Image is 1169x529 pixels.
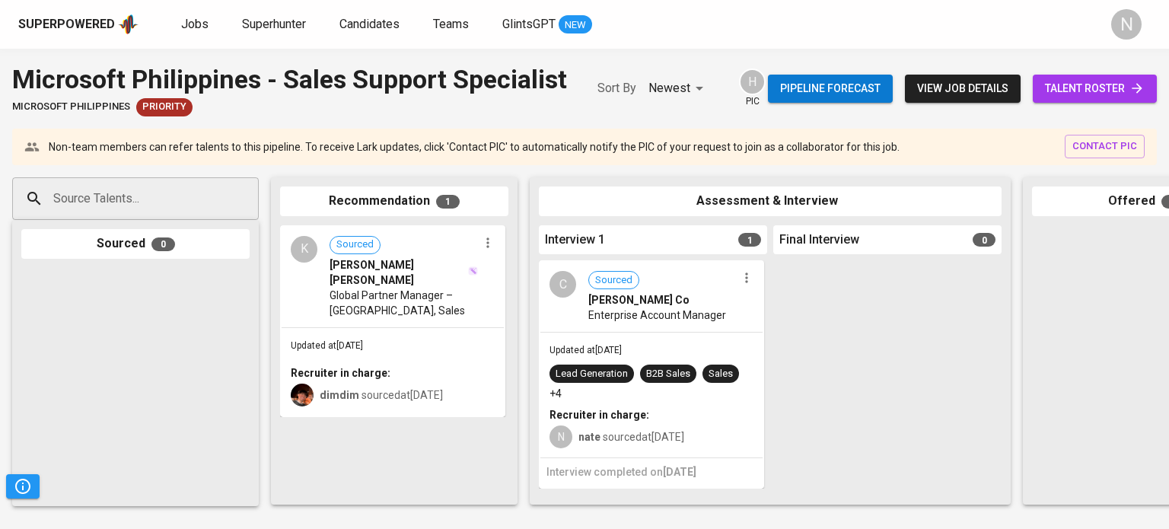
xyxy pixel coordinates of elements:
span: Interview 1 [545,231,605,249]
span: [PERSON_NAME] [PERSON_NAME] [330,257,467,288]
div: N [1111,9,1142,40]
span: view job details [917,79,1008,98]
div: B2B Sales [646,367,690,381]
span: 1 [436,195,460,209]
button: Pipeline forecast [768,75,893,103]
div: Sourced [21,229,250,259]
div: H [739,69,766,95]
div: Microsoft Philippines - Sales Support Specialist [12,61,567,98]
span: [DATE] [663,466,696,478]
span: GlintsGPT [502,17,556,31]
p: Sort By [597,79,636,97]
button: Open [250,197,253,200]
a: Superpoweredapp logo [18,13,139,36]
span: Priority [136,100,193,114]
span: Updated at [DATE] [549,345,622,355]
b: Recruiter in charge: [291,367,390,379]
span: Updated at [DATE] [291,340,363,351]
span: [PERSON_NAME] Co [588,292,690,308]
span: 0 [973,233,995,247]
p: Non-team members can refer talents to this pipeline. To receive Lark updates, click 'Contact PIC'... [49,139,900,155]
span: Sourced [589,273,639,288]
div: N [549,425,572,448]
div: Sales [709,367,733,381]
button: contact pic [1065,135,1145,158]
b: nate [578,431,600,443]
span: sourced at [DATE] [578,431,684,443]
a: Candidates [339,15,403,34]
div: KSourced[PERSON_NAME] [PERSON_NAME]Global Partner Manager – [GEOGRAPHIC_DATA], SalesUpdated at[DA... [280,225,505,418]
div: New Job received from Demand Team [136,98,193,116]
div: Assessment & Interview [539,186,1002,216]
p: +4 [549,386,562,401]
div: Newest [648,75,709,103]
div: K [291,236,317,263]
span: talent roster [1045,79,1145,98]
a: talent roster [1033,75,1157,103]
span: sourced at [DATE] [320,389,443,401]
div: Superpowered [18,16,115,33]
img: diemas@glints.com [291,384,314,406]
span: 1 [738,233,761,247]
span: Pipeline forecast [780,79,881,98]
div: CSourced[PERSON_NAME] CoEnterprise Account ManagerUpdated at[DATE]Lead GenerationB2B SalesSales+4... [539,260,764,489]
span: Global Partner Manager – [GEOGRAPHIC_DATA], Sales [330,288,478,318]
b: Recruiter in charge: [549,409,649,421]
span: Jobs [181,17,209,31]
span: Teams [433,17,469,31]
b: dimdim [320,389,359,401]
img: app logo [118,13,139,36]
div: C [549,271,576,298]
a: GlintsGPT NEW [502,15,592,34]
span: contact pic [1072,138,1137,155]
span: NEW [559,18,592,33]
div: pic [739,69,766,108]
h6: Interview completed on [546,464,757,481]
a: Teams [433,15,472,34]
span: 0 [151,237,175,251]
button: Pipeline Triggers [6,474,40,499]
div: Lead Generation [556,367,628,381]
div: Recommendation [280,186,508,216]
button: view job details [905,75,1021,103]
span: Sourced [330,237,380,252]
span: Enterprise Account Manager [588,308,726,323]
a: Jobs [181,15,212,34]
span: Microsoft Philippines [12,100,130,114]
span: Candidates [339,17,400,31]
a: Superhunter [242,15,309,34]
span: Superhunter [242,17,306,31]
span: Final Interview [779,231,859,249]
p: Newest [648,79,690,97]
img: magic_wand.svg [468,266,478,276]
